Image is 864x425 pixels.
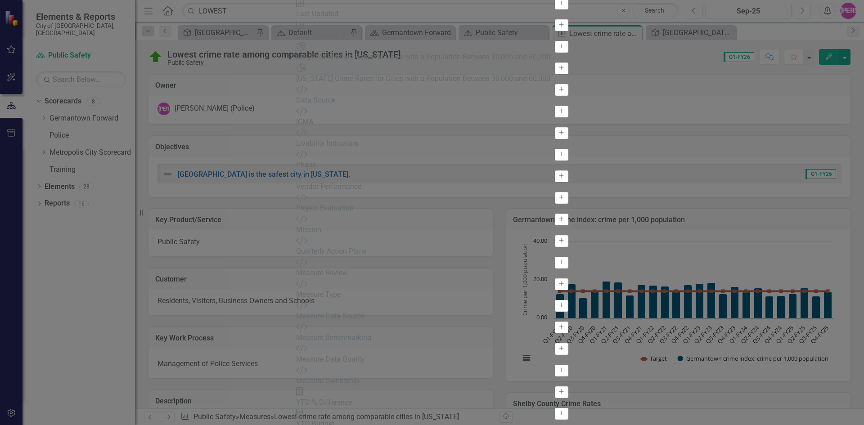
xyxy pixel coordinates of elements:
[296,117,568,127] div: ICMA
[296,31,568,41] div: Last Updated By
[296,52,568,63] div: [US_STATE] Crime Rates for Cities with a Population Between 30,000 and 60,000
[296,354,568,365] div: Measure Data Quality
[296,268,568,278] div: Measure Review
[296,9,568,19] div: Last Updated
[296,182,568,192] div: Vendor Performance
[296,246,568,257] div: Quarterly Action Plans
[296,311,568,322] div: Measure Data Source
[296,376,568,386] div: Measure Ownership
[296,160,568,170] div: Phase
[296,398,568,408] div: YTD % Difference
[296,139,568,149] div: Livability Indicators
[296,225,568,235] div: Mission
[296,203,568,214] div: Project Evaluation
[296,290,568,300] div: Measure Type
[296,95,568,106] div: Data Source
[296,333,568,343] div: Measure Benchmarking
[296,74,568,84] div: [US_STATE] Crime Rates for Cities with a Population Between 30,000 and 60,000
